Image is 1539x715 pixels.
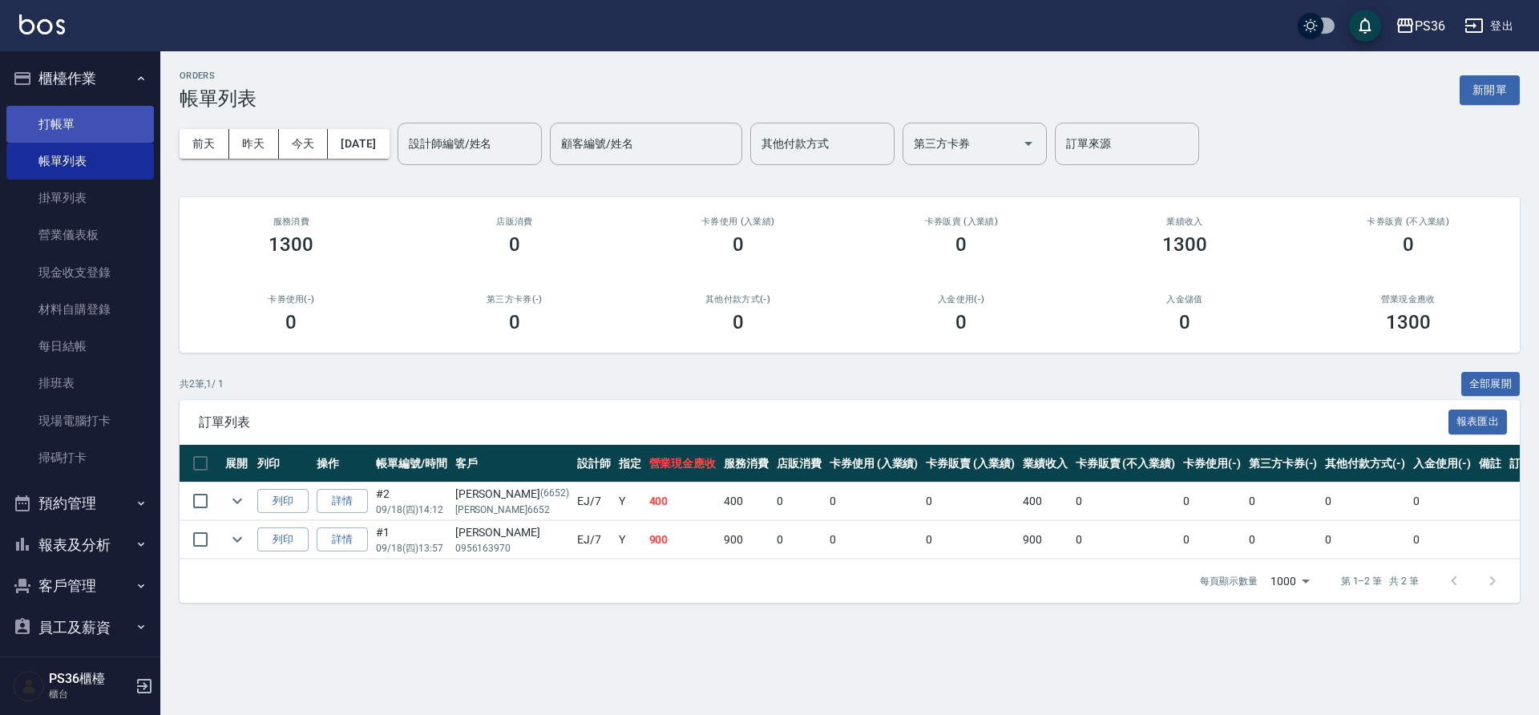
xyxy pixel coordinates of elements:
[180,87,256,110] h3: 帳單列表
[372,521,451,559] td: #1
[1019,483,1072,520] td: 400
[1389,10,1452,42] button: PS36
[253,445,313,483] th: 列印
[6,607,154,648] button: 員工及薪資
[372,445,451,483] th: 帳單編號/時間
[1315,216,1501,227] h2: 卡券販賣 (不入業績)
[257,527,309,552] button: 列印
[180,71,256,81] h2: ORDERS
[199,294,384,305] h2: 卡券使用(-)
[229,129,279,159] button: 昨天
[509,311,520,333] h3: 0
[645,294,830,305] h2: 其他付款方式(-)
[19,14,65,34] img: Logo
[1200,574,1258,588] p: 每頁顯示數量
[1179,311,1190,333] h3: 0
[221,445,253,483] th: 展開
[1093,294,1278,305] h2: 入金儲值
[1448,410,1508,434] button: 報表匯出
[1341,574,1419,588] p: 第 1–2 筆 共 2 筆
[1072,521,1179,559] td: 0
[455,524,569,541] div: [PERSON_NAME]
[1179,521,1245,559] td: 0
[922,521,1019,559] td: 0
[826,445,923,483] th: 卡券使用 (入業績)
[720,521,773,559] td: 900
[1321,521,1409,559] td: 0
[615,521,645,559] td: Y
[13,670,45,702] img: Person
[720,483,773,520] td: 400
[1093,216,1278,227] h2: 業績收入
[1179,445,1245,483] th: 卡券使用(-)
[199,414,1448,430] span: 訂單列表
[6,565,154,607] button: 客戶管理
[313,445,372,483] th: 操作
[1245,445,1322,483] th: 第三方卡券(-)
[1409,483,1475,520] td: 0
[1458,11,1520,41] button: 登出
[773,483,826,520] td: 0
[199,216,384,227] h3: 服務消費
[180,129,229,159] button: 前天
[6,648,154,689] button: 商品管理
[422,294,608,305] h2: 第三方卡券(-)
[1019,445,1072,483] th: 業績收入
[1245,483,1322,520] td: 0
[826,483,923,520] td: 0
[573,445,615,483] th: 設計師
[257,489,309,514] button: 列印
[1461,372,1521,397] button: 全部展開
[773,445,826,483] th: 店販消費
[1245,521,1322,559] td: 0
[49,687,131,701] p: 櫃台
[372,483,451,520] td: #2
[455,541,569,555] p: 0956163970
[6,524,154,566] button: 報表及分析
[1475,445,1505,483] th: 備註
[49,671,131,687] h5: PS36櫃檯
[509,233,520,256] h3: 0
[455,486,569,503] div: [PERSON_NAME]
[1448,414,1508,429] a: 報表匯出
[733,233,744,256] h3: 0
[1321,445,1409,483] th: 其他付款方式(-)
[733,311,744,333] h3: 0
[6,106,154,143] a: 打帳單
[573,483,615,520] td: EJ /7
[455,503,569,517] p: [PERSON_NAME]6652
[422,216,608,227] h2: 店販消費
[317,527,368,552] a: 詳情
[645,445,721,483] th: 營業現金應收
[1386,311,1431,333] h3: 1300
[6,143,154,180] a: 帳單列表
[376,503,447,517] p: 09/18 (四) 14:12
[225,489,249,513] button: expand row
[376,541,447,555] p: 09/18 (四) 13:57
[1403,233,1414,256] h3: 0
[269,233,313,256] h3: 1300
[720,445,773,483] th: 服務消費
[1019,521,1072,559] td: 900
[645,483,721,520] td: 400
[1016,131,1041,156] button: Open
[922,445,1019,483] th: 卡券販賣 (入業績)
[1460,82,1520,97] a: 新開單
[6,180,154,216] a: 掛單列表
[317,489,368,514] a: 詳情
[645,216,830,227] h2: 卡券使用 (入業績)
[615,483,645,520] td: Y
[6,58,154,99] button: 櫃檯作業
[955,233,967,256] h3: 0
[6,439,154,476] a: 掃碼打卡
[826,521,923,559] td: 0
[225,527,249,551] button: expand row
[1349,10,1381,42] button: save
[540,486,569,503] p: (6652)
[451,445,573,483] th: 客戶
[6,216,154,253] a: 營業儀表板
[1315,294,1501,305] h2: 營業現金應收
[1179,483,1245,520] td: 0
[645,521,721,559] td: 900
[1321,483,1409,520] td: 0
